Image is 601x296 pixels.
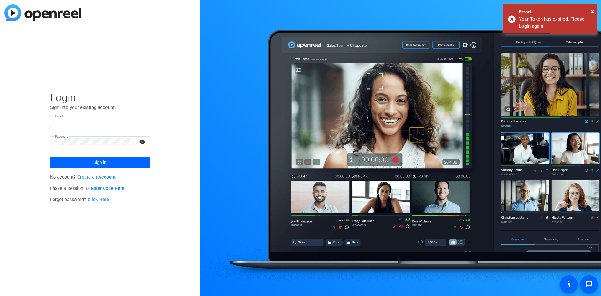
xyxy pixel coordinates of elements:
[519,16,593,30] div: Your Token has expired. Please Login again
[55,114,63,118] mat-label: Email
[88,197,109,202] a: Click Here
[91,186,124,191] a: Enter Code Here
[50,157,150,168] button: Sign in
[94,154,106,170] span: Sign in
[55,117,145,125] input: Enter Email Address
[50,91,150,104] span: Login
[50,174,116,180] span: No account?
[50,197,109,202] span: Forgot password?
[135,137,150,146] mat-icon: visibility_off
[4,4,81,21] img: blue-gradient.svg
[519,8,593,16] div: Error!
[585,280,593,288] mat-icon: message
[50,104,150,111] p: Sign into your existing account.
[591,7,594,16] button: Close
[50,186,124,191] span: I have a Session ID.
[55,135,69,138] mat-label: Password
[77,174,116,180] a: Create an Account
[591,8,594,15] span: ×
[565,280,573,288] mat-icon: accessibility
